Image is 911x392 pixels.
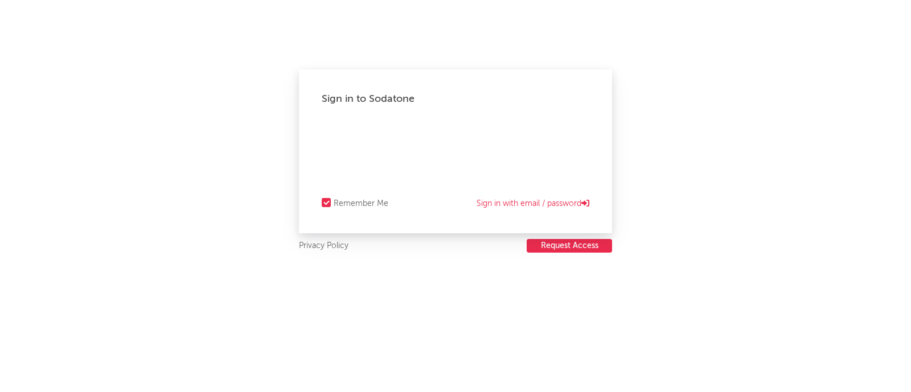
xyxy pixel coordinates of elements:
a: Privacy Policy [299,239,348,253]
div: Remember Me [334,197,388,211]
a: Sign in with email / password [477,197,589,211]
button: Request Access [527,239,612,253]
div: Sign in to Sodatone [322,92,589,106]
